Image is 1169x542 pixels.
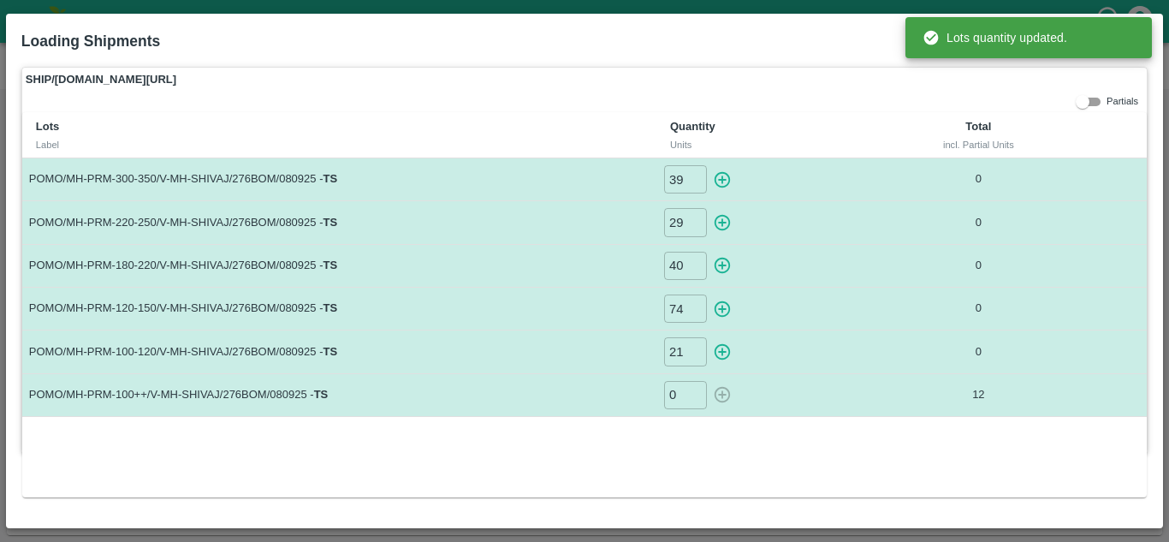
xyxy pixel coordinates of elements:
[323,216,338,229] strong: TS
[664,381,707,409] input: 0
[887,344,1070,360] p: 0
[323,345,338,358] strong: TS
[893,137,1063,152] div: incl. Partial Units
[314,388,329,401] strong: TS
[887,171,1070,188] p: 0
[965,120,991,133] b: Total
[22,288,656,331] td: POMO/MH-PRM-120-150/V-MH-SHIVAJ/276BOM/080925 -
[887,258,1070,274] p: 0
[670,120,715,133] b: Quantity
[22,331,656,373] td: POMO/MH-PRM-100-120/V-MH-SHIVAJ/276BOM/080925 -
[664,165,707,194] input: 0
[887,215,1070,231] p: 0
[664,252,707,280] input: 0
[923,22,1067,53] div: Lots quantity updated.
[664,295,707,323] input: 0
[670,137,866,152] div: Units
[1072,92,1138,112] div: Partials
[323,259,338,271] strong: TS
[22,201,656,244] td: POMO/MH-PRM-220-250/V-MH-SHIVAJ/276BOM/080925 -
[887,301,1070,317] p: 0
[22,244,656,287] td: POMO/MH-PRM-180-220/V-MH-SHIVAJ/276BOM/080925 -
[36,120,59,133] b: Lots
[21,33,160,50] b: Loading Shipments
[22,158,656,201] td: POMO/MH-PRM-300-350/V-MH-SHIVAJ/276BOM/080925 -
[664,337,707,366] input: 0
[26,71,176,88] strong: SHIP/[DOMAIN_NAME][URL]
[323,301,338,314] strong: TS
[22,373,656,416] td: POMO/MH-PRM-100++/V-MH-SHIVAJ/276BOM/080925 -
[887,387,1070,403] p: 12
[664,208,707,236] input: 0
[36,137,643,152] div: Label
[323,172,338,185] strong: TS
